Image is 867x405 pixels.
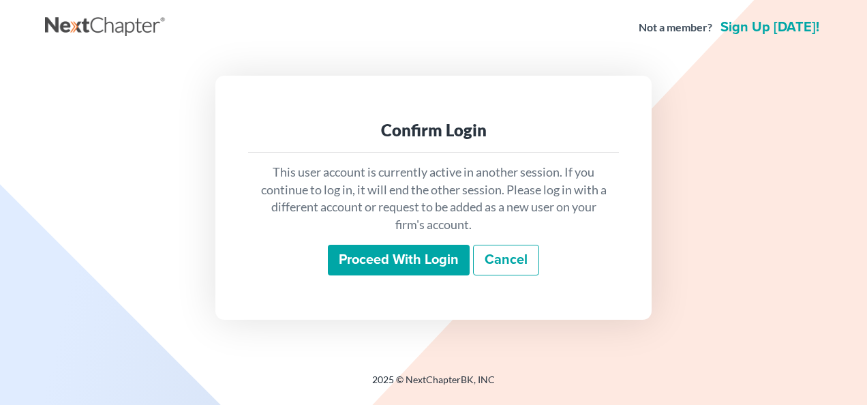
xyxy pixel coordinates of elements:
[259,164,608,234] p: This user account is currently active in another session. If you continue to log in, it will end ...
[639,20,712,35] strong: Not a member?
[718,20,822,34] a: Sign up [DATE]!
[473,245,539,276] a: Cancel
[259,119,608,141] div: Confirm Login
[45,373,822,397] div: 2025 © NextChapterBK, INC
[328,245,470,276] input: Proceed with login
